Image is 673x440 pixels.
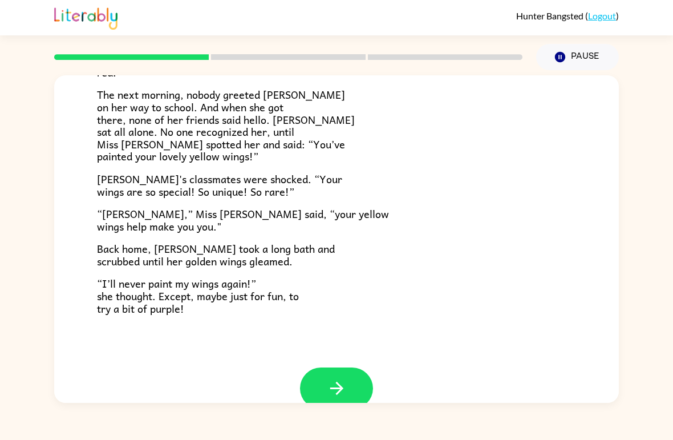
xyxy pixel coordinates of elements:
span: [PERSON_NAME]'s classmates were shocked. “Your wings are so special! So unique! So rare!” [97,171,342,200]
button: Pause [536,44,619,70]
a: Logout [588,10,616,21]
span: The next morning, nobody greeted [PERSON_NAME] on her way to school. And when she got there, none... [97,86,355,164]
img: Literably [54,5,117,30]
span: “[PERSON_NAME],” Miss [PERSON_NAME] said, “your yellow wings help make you you." [97,205,389,235]
span: “I’ll never paint my wings again!” she thought. Except, maybe just for fun, to try a bit of purple! [97,275,299,316]
span: Hunter Bangsted [516,10,585,21]
div: ( ) [516,10,619,21]
span: Back home, [PERSON_NAME] took a long bath and scrubbed until her golden wings gleamed. [97,240,335,269]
